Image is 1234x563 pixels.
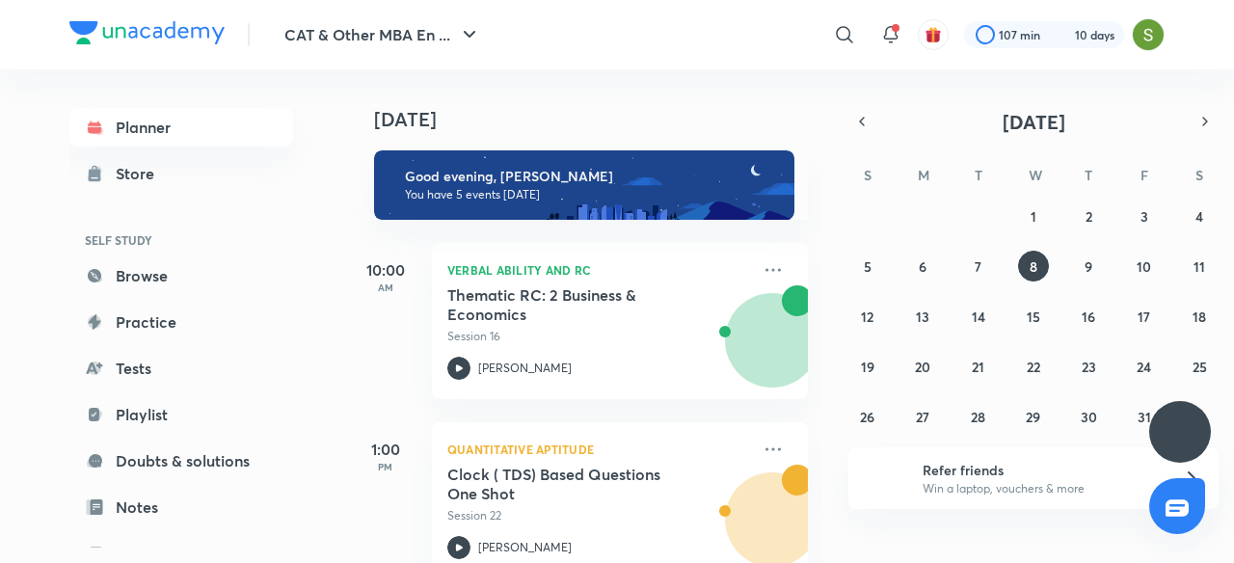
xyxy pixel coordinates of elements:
[374,150,794,220] img: evening
[1018,301,1049,332] button: October 15, 2025
[478,360,572,377] p: [PERSON_NAME]
[447,465,687,503] h5: Clock ( TDS) Based Questions One Shot
[1140,207,1148,226] abbr: October 3, 2025
[447,285,687,324] h5: Thematic RC: 2 Business & Economics
[1085,257,1092,276] abbr: October 9, 2025
[1129,401,1160,432] button: October 31, 2025
[1194,257,1205,276] abbr: October 11, 2025
[1073,301,1104,332] button: October 16, 2025
[1031,207,1036,226] abbr: October 1, 2025
[347,258,424,281] h5: 10:00
[975,257,981,276] abbr: October 7, 2025
[1018,251,1049,281] button: October 8, 2025
[1193,358,1207,376] abbr: October 25, 2025
[915,358,930,376] abbr: October 20, 2025
[347,438,424,461] h5: 1:00
[907,301,938,332] button: October 13, 2025
[975,166,982,184] abbr: Tuesday
[963,401,994,432] button: October 28, 2025
[864,459,902,497] img: referral
[1138,408,1151,426] abbr: October 31, 2025
[1018,351,1049,382] button: October 22, 2025
[1027,358,1040,376] abbr: October 22, 2025
[918,19,949,50] button: avatar
[1129,201,1160,231] button: October 3, 2025
[447,507,750,524] p: Session 22
[1184,201,1215,231] button: October 4, 2025
[1073,201,1104,231] button: October 2, 2025
[1140,166,1148,184] abbr: Friday
[1026,408,1040,426] abbr: October 29, 2025
[69,256,293,295] a: Browse
[907,351,938,382] button: October 20, 2025
[1138,308,1150,326] abbr: October 17, 2025
[69,224,293,256] h6: SELF STUDY
[1137,358,1151,376] abbr: October 24, 2025
[447,328,750,345] p: Session 16
[478,539,572,556] p: [PERSON_NAME]
[861,308,873,326] abbr: October 12, 2025
[116,162,166,185] div: Store
[1132,18,1165,51] img: Samridhi Vij
[1137,257,1151,276] abbr: October 10, 2025
[860,408,874,426] abbr: October 26, 2025
[852,251,883,281] button: October 5, 2025
[1085,166,1092,184] abbr: Thursday
[347,461,424,472] p: PM
[1029,166,1042,184] abbr: Wednesday
[69,154,293,193] a: Store
[1184,301,1215,332] button: October 18, 2025
[864,257,872,276] abbr: October 5, 2025
[1027,308,1040,326] abbr: October 15, 2025
[1073,351,1104,382] button: October 23, 2025
[69,108,293,147] a: Planner
[1081,408,1097,426] abbr: October 30, 2025
[69,442,293,480] a: Doubts & solutions
[852,401,883,432] button: October 26, 2025
[916,308,929,326] abbr: October 13, 2025
[273,15,493,54] button: CAT & Other MBA En ...
[69,303,293,341] a: Practice
[971,408,985,426] abbr: October 28, 2025
[1193,308,1206,326] abbr: October 18, 2025
[69,349,293,388] a: Tests
[69,21,225,49] a: Company Logo
[347,281,424,293] p: AM
[405,187,777,202] p: You have 5 events [DATE]
[447,438,750,461] p: Quantitative Aptitude
[1018,401,1049,432] button: October 29, 2025
[919,257,926,276] abbr: October 6, 2025
[923,460,1160,480] h6: Refer friends
[918,166,929,184] abbr: Monday
[1073,251,1104,281] button: October 9, 2025
[963,251,994,281] button: October 7, 2025
[69,21,225,44] img: Company Logo
[852,351,883,382] button: October 19, 2025
[726,304,818,396] img: Avatar
[1195,166,1203,184] abbr: Saturday
[69,488,293,526] a: Notes
[907,251,938,281] button: October 6, 2025
[861,358,874,376] abbr: October 19, 2025
[972,308,985,326] abbr: October 14, 2025
[1052,25,1071,44] img: streak
[1018,201,1049,231] button: October 1, 2025
[1073,401,1104,432] button: October 30, 2025
[1168,420,1192,443] img: ttu
[1129,301,1160,332] button: October 17, 2025
[916,408,929,426] abbr: October 27, 2025
[1030,257,1037,276] abbr: October 8, 2025
[864,166,872,184] abbr: Sunday
[69,395,293,434] a: Playlist
[1129,351,1160,382] button: October 24, 2025
[925,26,942,43] img: avatar
[1082,358,1096,376] abbr: October 23, 2025
[374,108,827,131] h4: [DATE]
[963,301,994,332] button: October 14, 2025
[972,358,984,376] abbr: October 21, 2025
[447,258,750,281] p: Verbal Ability and RC
[1195,207,1203,226] abbr: October 4, 2025
[852,301,883,332] button: October 12, 2025
[405,168,777,185] h6: Good evening, [PERSON_NAME]
[1129,251,1160,281] button: October 10, 2025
